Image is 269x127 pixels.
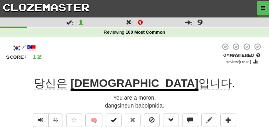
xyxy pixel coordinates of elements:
[6,54,27,60] span: Score:
[66,19,73,25] span: :
[125,114,141,127] button: Reset to 0% Mastered (alt+r)
[144,114,160,127] button: Ignore sentence (alt+i)
[34,77,67,90] span: 당신은
[163,114,179,127] button: Grammar (alt+g)
[182,114,198,127] button: Discuss sentence (alt+u)
[197,18,203,26] span: 9
[226,60,251,64] small: Review: [DATE]
[185,19,192,25] span: :
[66,114,82,127] button: Favorite sentence (alt+f)
[78,18,84,26] span: 1
[126,19,133,25] span: :
[33,114,49,127] button: Play sentence audio (ctl+space)
[32,53,42,60] span: 12
[137,18,143,26] span: 0
[201,114,217,127] button: Edit sentence (alt+d)
[6,94,263,102] div: You are a moron.
[6,102,263,110] div: dangsineun baboipnida.
[220,114,236,127] button: Add to collection (alt+a)
[71,77,198,91] u: [DEMOGRAPHIC_DATA]
[106,114,122,127] button: Set this sentence to 100% Mastered (alt+m)
[6,43,42,53] div: /
[223,53,230,58] span: 0 %
[85,114,102,127] button: 🧠
[126,30,165,35] strong: 100 Most Common
[48,114,63,127] button: ½
[198,77,235,90] span: .
[198,77,232,90] span: 입니다
[220,52,263,58] div: Mastered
